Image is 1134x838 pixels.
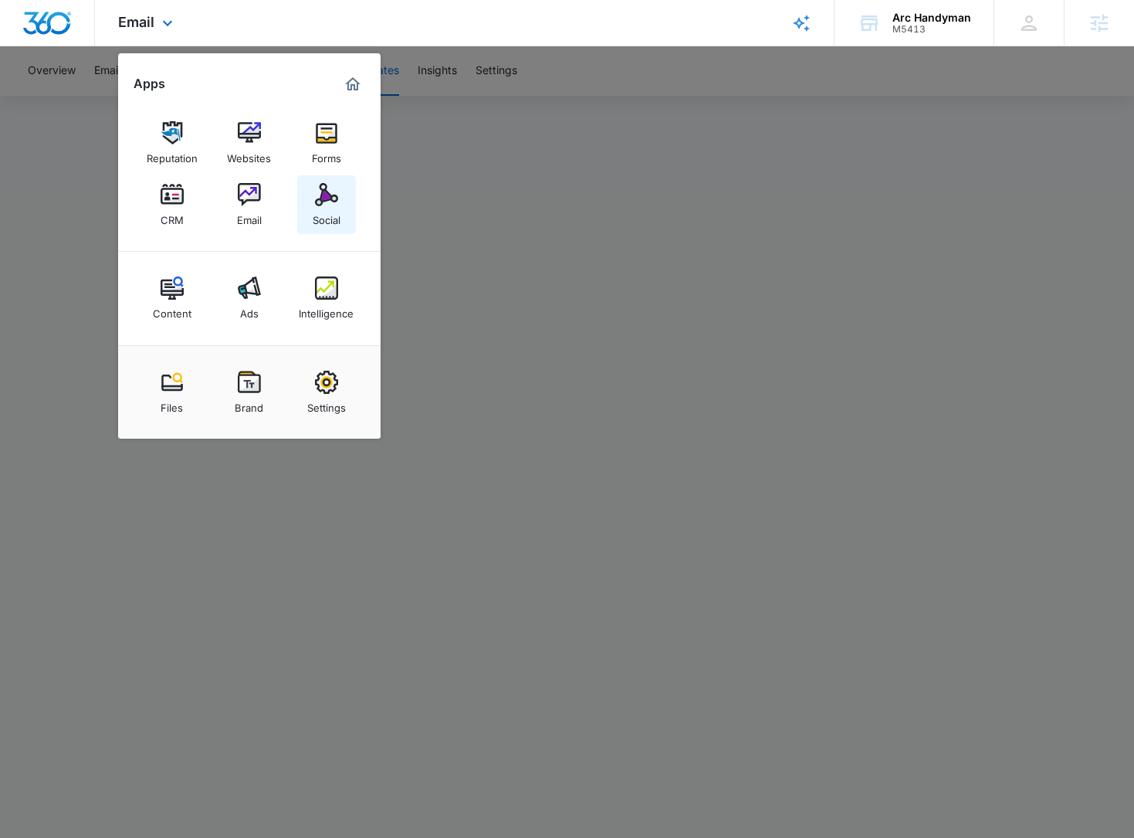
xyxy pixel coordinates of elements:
[143,114,201,172] a: Reputation
[299,300,354,320] div: Intelligence
[340,72,365,97] a: Marketing 360® Dashboard
[143,269,201,327] a: Content
[240,300,259,320] div: Ads
[892,24,971,35] div: account id
[143,363,201,422] a: Files
[297,363,356,422] a: Settings
[297,175,356,234] a: Social
[892,12,971,24] div: account name
[118,14,154,30] span: Email
[220,114,279,172] a: Websites
[313,206,340,226] div: Social
[147,144,198,165] div: Reputation
[220,269,279,327] a: Ads
[220,363,279,422] a: Brand
[237,206,262,226] div: Email
[312,144,341,165] div: Forms
[143,175,201,234] a: CRM
[307,394,346,414] div: Settings
[227,144,271,165] div: Websites
[235,394,263,414] div: Brand
[153,300,191,320] div: Content
[297,114,356,172] a: Forms
[134,76,165,91] h2: Apps
[220,175,279,234] a: Email
[297,269,356,327] a: Intelligence
[161,394,183,414] div: Files
[161,206,184,226] div: CRM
